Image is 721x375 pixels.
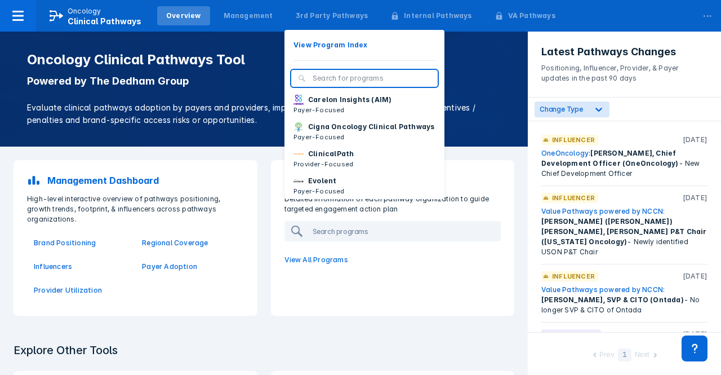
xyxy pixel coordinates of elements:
[34,285,128,295] a: Provider Utilization
[34,238,128,248] a: Brand Positioning
[68,16,141,26] span: Clinical Pathways
[508,11,555,21] div: VA Pathways
[308,222,500,240] input: Search programs
[683,329,707,339] p: [DATE]
[47,174,159,187] p: Management Dashboard
[27,74,501,88] p: Powered by The Dedham Group
[142,238,237,248] a: Regional Coverage
[278,167,508,194] a: 3rd Party Pathways Programs
[284,91,444,118] button: Carelon Insights (AIM)Payer-Focused
[308,176,336,186] p: Evolent
[284,145,444,173] button: ClinicalPathProvider-Focused
[541,149,590,157] a: OneOncology:
[308,95,391,105] p: Carelon Insights (AIM)
[541,149,679,167] span: [PERSON_NAME], Chief Development Officer (OneOncology)
[284,118,444,145] button: Cigna Oncology Clinical PathwaysPayer-Focused
[224,11,273,21] div: Management
[552,193,595,203] p: Influencer
[683,135,707,145] p: [DATE]
[404,11,471,21] div: Internal Pathways
[278,194,508,214] p: Detailed information of each pathway organization to guide targeted engagement action plan
[308,149,354,159] p: ClinicalPath
[215,6,282,25] a: Management
[293,122,304,132] img: cigna-oncology-clinical-pathways.png
[142,262,237,272] a: Payer Adoption
[7,336,124,364] h3: Explore Other Tools
[68,6,101,16] p: Oncology
[287,6,377,25] a: 3rd Party Pathways
[293,40,368,50] p: View Program Index
[696,2,719,25] div: ...
[541,207,665,215] a: Value Pathways powered by NCCN:
[541,285,665,294] a: Value Pathways powered by NCCN:
[293,105,391,115] p: Payer-Focused
[541,59,707,83] p: Positioning, Influencer, Provider, & Payer updates in the past 90 days
[308,122,434,132] p: Cigna Oncology Clinical Pathways
[682,336,707,361] div: Contact Support
[313,73,431,83] input: Search for programs
[552,329,598,339] p: Positioning
[541,295,684,304] span: [PERSON_NAME], SVP & CITO (Ontada)
[293,132,434,142] p: Payer-Focused
[541,206,707,257] div: - Newly identified USON P&T Chair
[552,135,595,145] p: Influencer
[284,37,444,54] button: View Program Index
[20,167,251,194] a: Management Dashboard
[27,52,501,68] h1: Oncology Clinical Pathways Tool
[541,285,707,315] div: - No longer SVP & CITO of Ontada
[293,186,345,196] p: Payer-Focused
[541,148,707,179] div: - New Chief Development Officer
[683,193,707,203] p: [DATE]
[541,45,707,59] h3: Latest Pathways Changes
[20,194,251,224] p: High-level interactive overview of pathways positioning, growth trends, footprint, & influencers ...
[293,149,304,159] img: via-oncology.png
[293,176,304,186] img: new-century-health.png
[278,248,508,272] a: View All Programs
[293,159,354,169] p: Provider-Focused
[284,173,444,200] button: EvolentPayer-Focused
[552,271,595,281] p: Influencer
[27,102,501,126] p: Evaluate clinical pathways adoption by payers and providers, implementation sophistication, finan...
[34,262,128,272] a: Influencers
[293,95,304,105] img: carelon-insights.png
[599,350,614,361] div: Prev
[683,271,707,281] p: [DATE]
[166,11,201,21] div: Overview
[296,11,368,21] div: 3rd Party Pathways
[635,350,649,361] div: Next
[618,348,631,361] div: 1
[157,6,210,25] a: Overview
[541,217,707,246] span: [PERSON_NAME] ([PERSON_NAME]) [PERSON_NAME], [PERSON_NAME] P&T Chair ([US_STATE] Oncology)
[540,105,583,113] span: Change Type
